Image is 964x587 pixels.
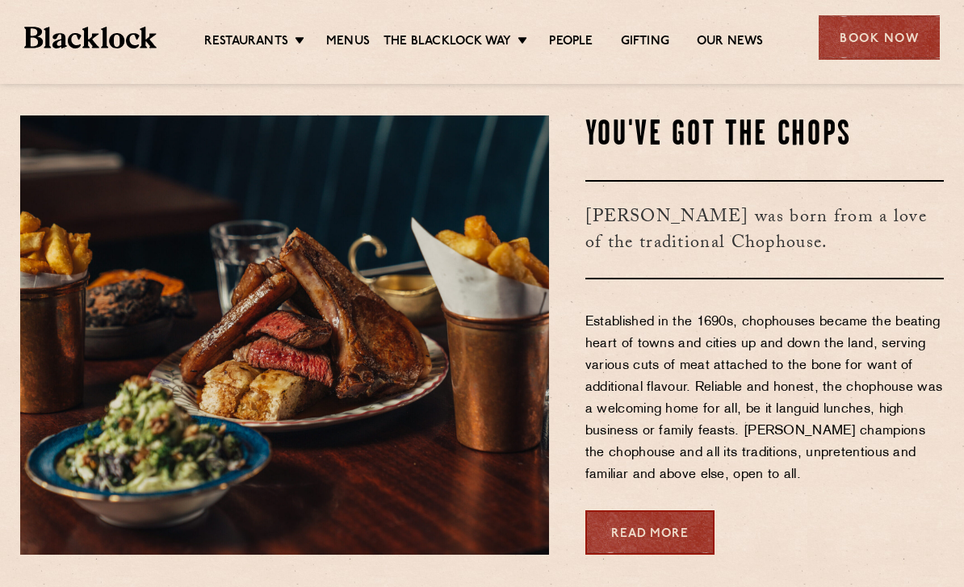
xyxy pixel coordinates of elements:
a: Our News [697,34,764,50]
h3: [PERSON_NAME] was born from a love of the traditional Chophouse. [585,180,944,279]
a: Restaurants [204,34,288,50]
a: Gifting [621,34,669,50]
a: Read More [585,510,715,555]
a: Menus [326,34,370,50]
h2: You've Got The Chops [585,115,944,156]
p: Established in the 1690s, chophouses became the beating heart of towns and cities up and down the... [585,312,944,486]
a: The Blacklock Way [384,34,511,50]
div: Book Now [819,15,940,60]
img: May25-Blacklock-AllIn-00417-scaled-e1752246198448.jpg [20,115,549,555]
img: BL_Textured_Logo-footer-cropped.svg [24,27,157,49]
a: People [549,34,593,50]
